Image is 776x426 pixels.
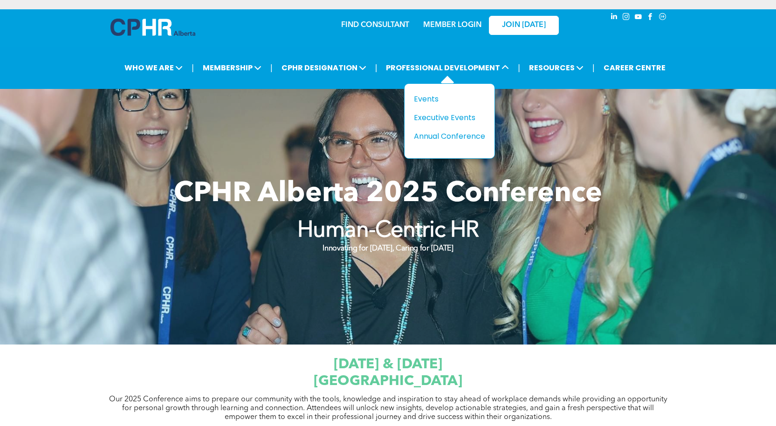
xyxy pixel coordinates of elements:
a: youtube [633,12,644,24]
li: | [518,58,520,77]
li: | [592,58,595,77]
a: FIND CONSULTANT [341,21,409,29]
li: | [270,58,273,77]
span: RESOURCES [526,59,586,76]
span: WHO WE ARE [122,59,185,76]
a: Events [414,93,485,105]
strong: Innovating for [DATE], Caring for [DATE] [323,245,453,252]
a: JOIN [DATE] [489,16,559,35]
a: CAREER CENTRE [601,59,668,76]
a: facebook [646,12,656,24]
span: MEMBERSHIP [200,59,264,76]
a: Executive Events [414,112,485,123]
li: | [192,58,194,77]
a: Annual Conference [414,130,485,142]
div: Events [414,93,478,105]
li: | [375,58,378,77]
a: linkedin [609,12,619,24]
img: A blue and white logo for cp alberta [110,19,195,36]
strong: Human-Centric HR [297,220,479,242]
span: PROFESSIONAL DEVELOPMENT [383,59,512,76]
div: Annual Conference [414,130,478,142]
span: [GEOGRAPHIC_DATA] [314,374,462,388]
div: Executive Events [414,112,478,123]
span: JOIN [DATE] [502,21,546,30]
span: CPHR Alberta 2025 Conference [174,180,602,208]
a: MEMBER LOGIN [423,21,481,29]
span: CPHR DESIGNATION [279,59,369,76]
span: [DATE] & [DATE] [334,358,442,372]
a: Social network [658,12,668,24]
span: Our 2025 Conference aims to prepare our community with the tools, knowledge and inspiration to st... [109,396,667,421]
a: instagram [621,12,632,24]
